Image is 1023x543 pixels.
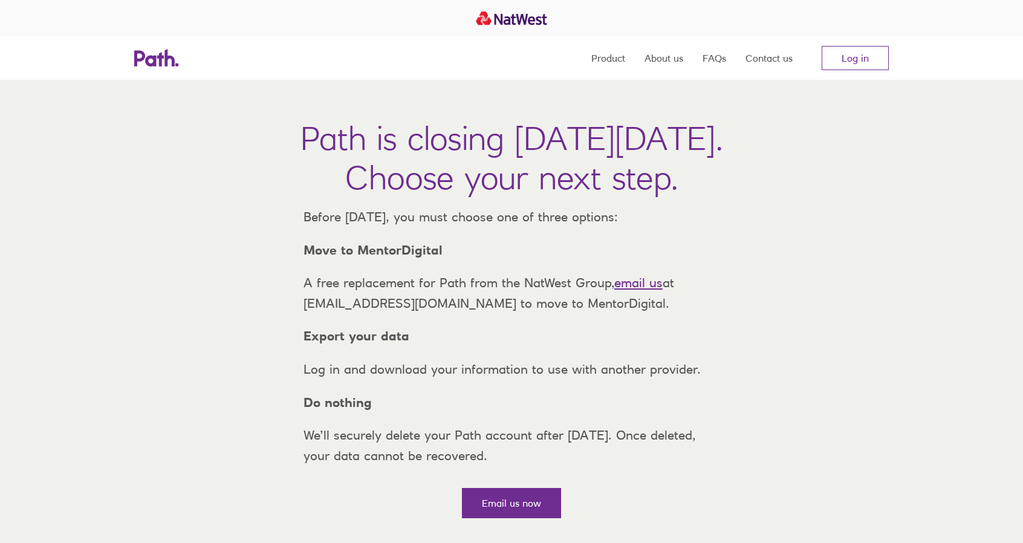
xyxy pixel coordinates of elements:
[591,36,625,80] a: Product
[304,328,409,343] strong: Export your data
[462,488,561,518] a: Email us now
[294,425,729,466] p: We’ll securely delete your Path account after [DATE]. Once deleted, your data cannot be recovered.
[304,242,443,258] strong: Move to MentorDigital
[645,36,683,80] a: About us
[745,36,793,80] a: Contact us
[614,275,663,290] a: email us
[294,207,729,227] p: Before [DATE], you must choose one of three options:
[703,36,726,80] a: FAQs
[304,395,372,410] strong: Do nothing
[294,273,729,313] p: A free replacement for Path from the NatWest Group, at [EMAIL_ADDRESS][DOMAIN_NAME] to move to Me...
[822,46,889,70] a: Log in
[300,119,723,197] h1: Path is closing [DATE][DATE]. Choose your next step.
[294,359,729,380] p: Log in and download your information to use with another provider.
